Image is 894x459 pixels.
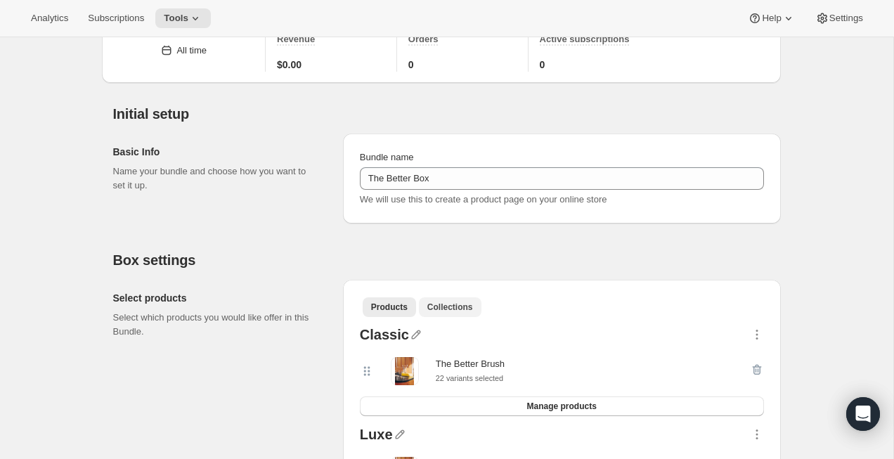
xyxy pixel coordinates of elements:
button: Help [739,8,803,28]
div: The Better Brush [436,357,505,371]
span: Analytics [31,13,68,24]
span: $0.00 [277,58,302,72]
h2: Initial setup [113,105,781,122]
span: Subscriptions [88,13,144,24]
button: Settings [807,8,872,28]
span: 0 [408,58,414,72]
span: Tools [164,13,188,24]
span: Settings [829,13,863,24]
span: Help [762,13,781,24]
span: Manage products [526,401,596,412]
span: Active subscriptions [540,34,630,44]
button: Subscriptions [79,8,153,28]
span: Revenue [277,34,315,44]
span: We will use this to create a product page on your online store [360,194,607,205]
span: Bundle name [360,152,414,162]
button: Manage products [360,396,764,416]
p: Name your bundle and choose how you want to set it up. [113,164,320,193]
div: Classic [360,328,409,346]
button: Tools [155,8,211,28]
span: Collections [427,302,473,313]
div: Open Intercom Messenger [846,397,880,431]
h2: Box settings [113,252,781,269]
p: Select which products you would like offer in this Bundle. [113,311,320,339]
input: ie. Smoothie box [360,167,764,190]
h2: Select products [113,291,320,305]
div: Luxe [360,427,393,446]
span: 0 [540,58,545,72]
div: All time [176,44,207,58]
h2: Basic Info [113,145,320,159]
span: Products [371,302,408,313]
small: 22 variants selected [436,374,503,382]
button: Analytics [22,8,77,28]
span: Orders [408,34,439,44]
